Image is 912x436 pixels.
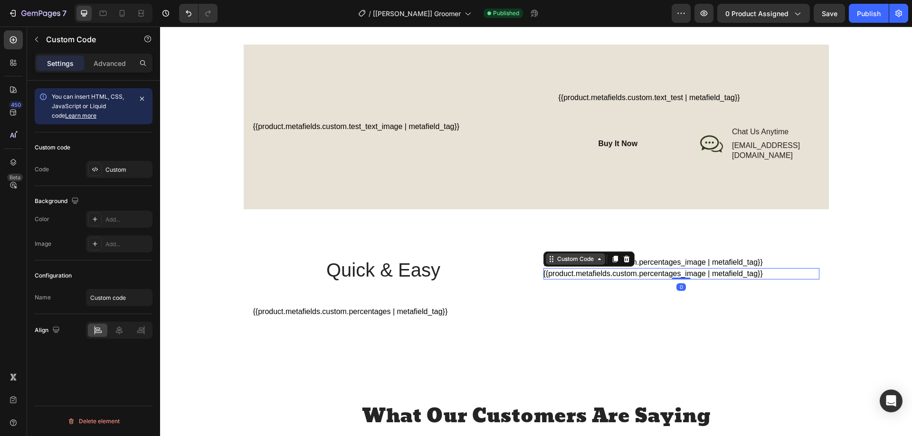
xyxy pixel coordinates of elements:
div: {{product.metafields.custom.percentages_image | metafield_tag}} [383,241,659,253]
button: 7 [4,4,71,23]
p: 7 [62,8,66,19]
div: Beta [7,174,23,181]
div: Undo/Redo [179,4,218,23]
div: Add... [105,240,150,249]
span: 0 product assigned [725,9,788,19]
div: Color [35,215,49,223]
div: Image [35,240,51,248]
div: {{product.metafields.custom.text_test | metafield_tag}} [399,65,659,77]
h2: What Our Customers Are Saying [91,376,662,403]
div: Delete element [67,416,120,427]
div: Custom [105,166,150,174]
p: Advanced [94,58,126,68]
div: Publish [857,9,881,19]
div: Buy It Now [438,112,477,122]
button: Save [814,4,845,23]
button: Publish [849,4,889,23]
span: You can insert HTML, CSS, JavaScript or Liquid code [52,93,124,119]
div: Open Intercom Messenger [880,390,902,412]
div: Configuration [35,271,72,280]
span: / [369,9,371,19]
div: Align [35,324,62,337]
iframe: To enrich screen reader interactions, please activate Accessibility in Grammarly extension settings [160,27,912,436]
div: Add... [105,215,150,224]
div: Custom Code [395,228,436,237]
button: Buy It Now [399,106,518,129]
span: Save [822,9,837,18]
div: Custom code [35,143,70,152]
div: {{product.metafields.custom.percentages | metafield_tag}} [93,279,369,291]
h2: Quick & Easy [165,230,281,257]
span: [[PERSON_NAME]] Groomer [373,9,461,19]
div: Code [35,165,49,174]
div: Background [35,195,81,208]
span: Published [493,9,519,18]
p: [EMAIL_ADDRESS][DOMAIN_NAME] [572,114,658,134]
a: Learn more [65,112,96,119]
p: Custom Code [46,34,127,45]
button: 0 product assigned [717,4,810,23]
div: Name [35,293,51,302]
p: Settings [47,58,74,68]
div: {{product.metafields.custom.percentages_image | metafield_tag}} [383,230,659,241]
p: Chat Us Anytime [572,101,658,111]
div: 0 [516,257,526,264]
div: 450 [9,101,23,109]
button: Delete element [35,414,152,429]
